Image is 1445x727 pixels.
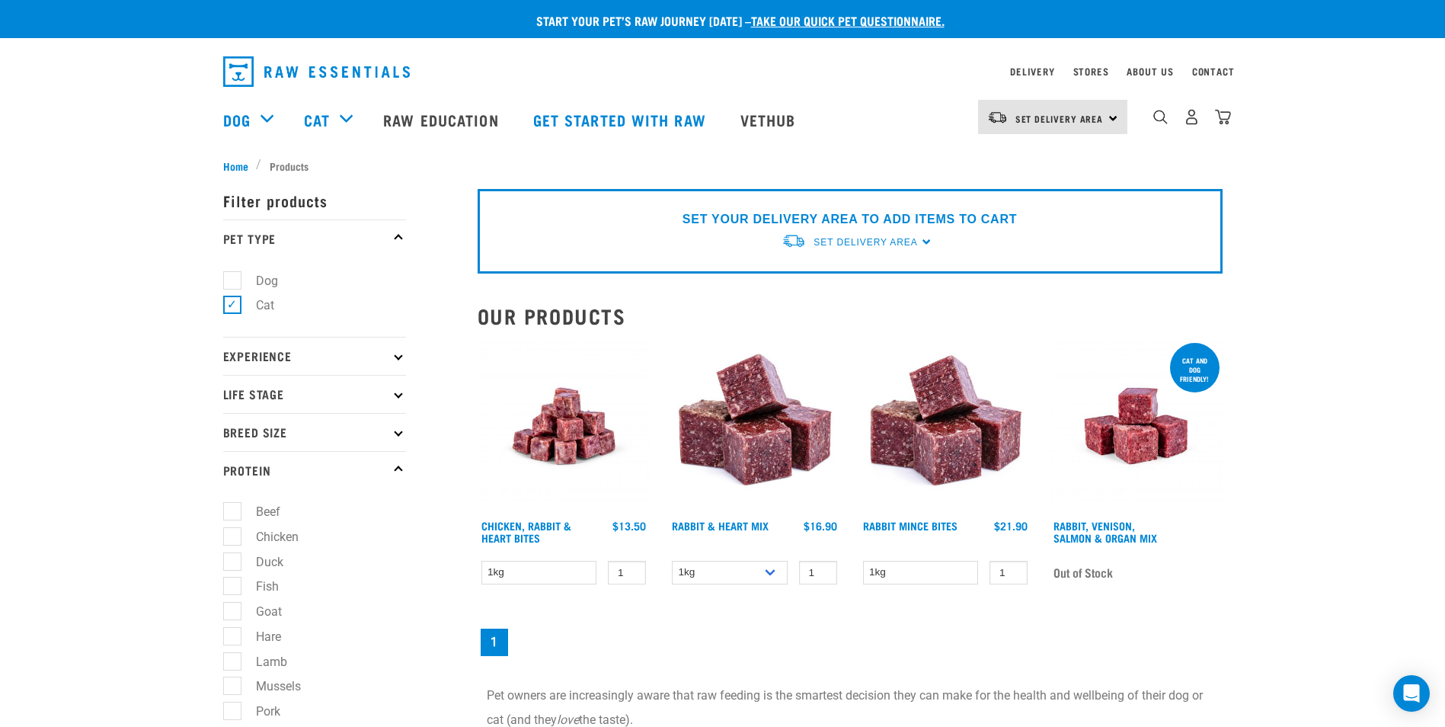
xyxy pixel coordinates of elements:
nav: breadcrumbs [223,158,1223,174]
a: Chicken, Rabbit & Heart Bites [481,523,571,540]
img: Rabbit Venison Salmon Organ 1688 [1050,340,1223,513]
a: Raw Education [368,89,517,150]
label: Chicken [232,527,305,546]
a: Rabbit, Venison, Salmon & Organ Mix [1053,523,1157,540]
a: Contact [1192,69,1235,74]
input: 1 [608,561,646,584]
input: 1 [799,561,837,584]
img: Raw Essentials Logo [223,56,410,87]
label: Hare [232,627,287,646]
label: Pork [232,702,286,721]
a: Page 1 [481,629,508,656]
div: Cat and dog friendly! [1170,349,1220,390]
img: user.png [1184,109,1200,125]
label: Goat [232,602,288,621]
img: Whole Minced Rabbit Cubes 01 [859,340,1032,513]
img: home-icon@2x.png [1215,109,1231,125]
label: Mussels [232,677,307,696]
h2: Our Products [478,304,1223,328]
div: $21.90 [994,520,1028,532]
p: Protein [223,451,406,489]
img: home-icon-1@2x.png [1153,110,1168,124]
span: Set Delivery Area [814,237,917,248]
span: Home [223,158,248,174]
img: van-moving.png [987,110,1008,124]
a: Cat [304,108,330,131]
p: Experience [223,337,406,375]
nav: dropdown navigation [211,50,1235,93]
a: Vethub [725,89,815,150]
a: take our quick pet questionnaire. [751,17,945,24]
img: Chicken Rabbit Heart 1609 [478,340,651,513]
a: Stores [1073,69,1109,74]
p: Pet Type [223,219,406,258]
p: Filter products [223,181,406,219]
p: SET YOUR DELIVERY AREA TO ADD ITEMS TO CART [683,210,1017,229]
label: Cat [232,296,280,315]
div: Open Intercom Messenger [1393,675,1430,712]
a: Home [223,158,257,174]
label: Lamb [232,652,293,671]
span: Out of Stock [1053,561,1113,584]
em: love [557,713,579,727]
input: 1 [989,561,1028,584]
div: $13.50 [612,520,646,532]
img: van-moving.png [782,233,806,249]
a: Rabbit & Heart Mix [672,523,769,528]
a: Delivery [1010,69,1054,74]
a: Get started with Raw [518,89,725,150]
a: Dog [223,108,251,131]
label: Duck [232,552,289,572]
img: 1087 Rabbit Heart Cubes 01 [668,340,841,513]
label: Beef [232,502,286,521]
div: $16.90 [804,520,837,532]
label: Fish [232,577,285,596]
nav: pagination [478,626,1223,659]
a: Rabbit Mince Bites [863,523,957,528]
label: Dog [232,271,284,290]
a: About Us [1127,69,1173,74]
p: Life Stage [223,375,406,413]
span: Set Delivery Area [1015,116,1104,121]
p: Breed Size [223,413,406,451]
